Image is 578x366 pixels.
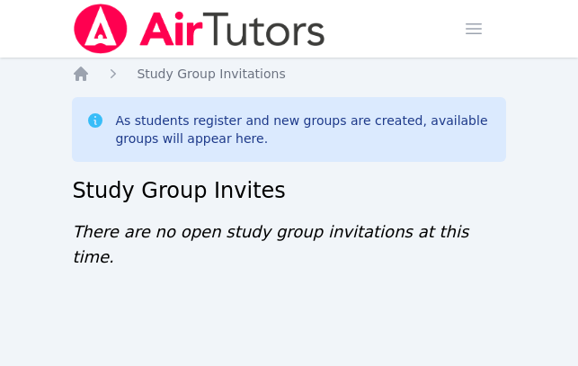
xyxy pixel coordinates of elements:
[72,4,326,54] img: Air Tutors
[137,67,285,81] span: Study Group Invitations
[72,65,505,83] nav: Breadcrumb
[72,176,505,205] h2: Study Group Invites
[72,222,468,266] span: There are no open study group invitations at this time.
[137,65,285,83] a: Study Group Invitations
[115,112,491,147] div: As students register and new groups are created, available groups will appear here.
